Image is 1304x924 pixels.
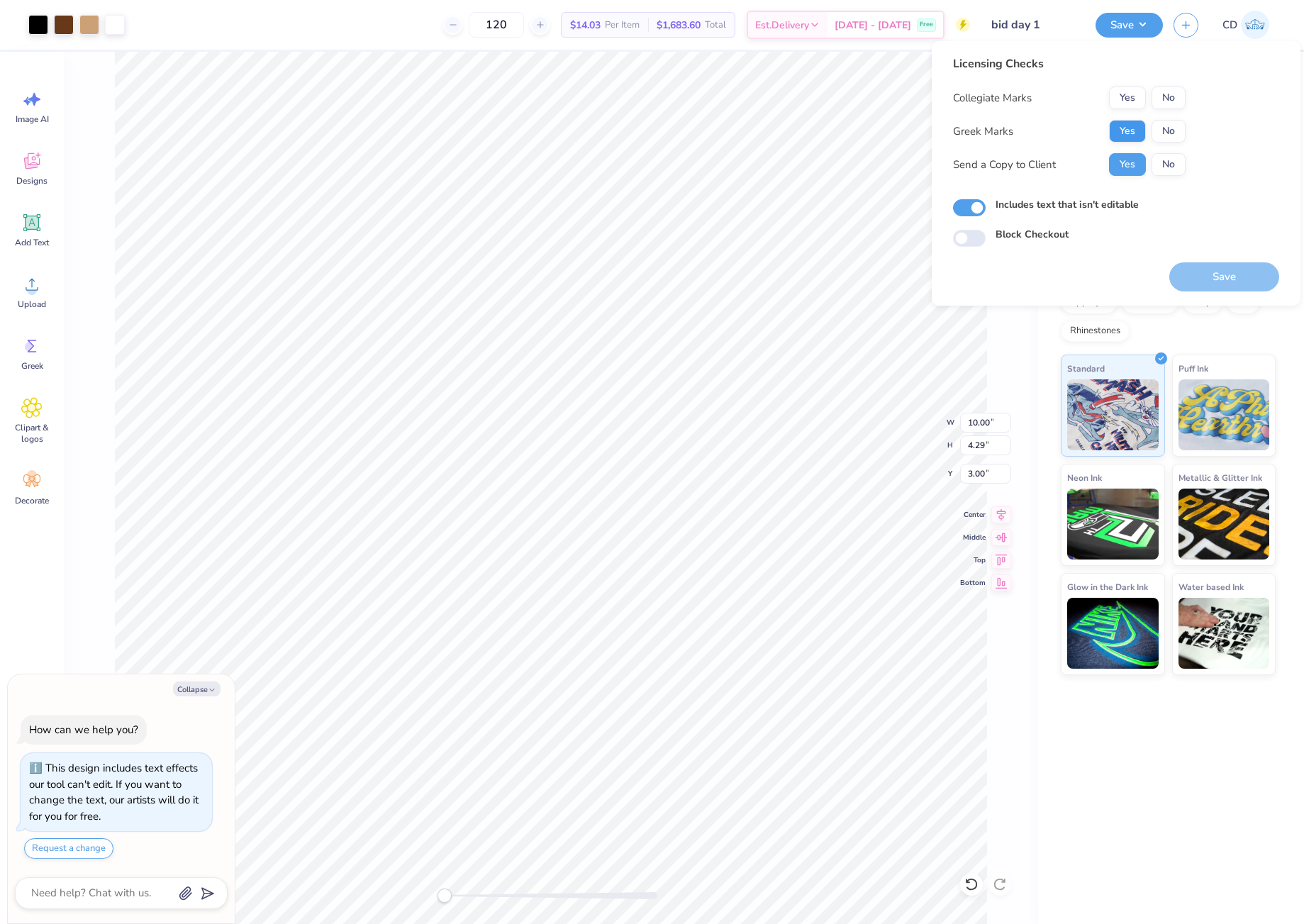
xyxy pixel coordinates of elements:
[953,90,1032,106] div: Collegiate Marks
[755,18,809,33] span: Est. Delivery
[1067,361,1105,376] span: Standard
[438,889,452,903] div: Accessibility label
[1152,120,1186,143] button: No
[920,20,933,30] span: Free
[15,495,49,506] span: Decorate
[1152,153,1186,176] button: No
[1109,153,1146,176] button: Yes
[981,11,1085,39] input: Untitled Design
[953,123,1013,140] div: Greek Marks
[1152,87,1186,109] button: No
[21,360,43,372] span: Greek
[15,237,49,248] span: Add Text
[960,555,986,566] span: Top
[1178,361,1208,376] span: Puff Ink
[16,175,48,187] span: Designs
[1241,11,1269,39] img: Cedric Diasanta
[1109,120,1146,143] button: Yes
[1178,598,1270,669] img: Water based Ink
[960,532,986,543] span: Middle
[835,18,911,33] span: [DATE] - [DATE]
[605,18,640,33] span: Per Item
[953,157,1056,173] div: Send a Copy to Client
[1067,598,1159,669] img: Glow in the Dark Ink
[953,55,1186,72] div: Licensing Checks
[173,681,221,696] button: Collapse
[657,18,701,33] span: $1,683.60
[1178,379,1270,450] img: Puff Ink
[1061,321,1130,342] div: Rhinestones
[24,838,113,859] button: Request a change
[1067,579,1148,594] span: Glow in the Dark Ink
[996,197,1139,212] label: Includes text that isn't editable
[570,18,601,33] span: $14.03
[1067,489,1159,560] img: Neon Ink
[1222,17,1237,33] span: CD
[16,113,49,125] span: Image AI
[29,723,138,737] div: How can we help you?
[1109,87,1146,109] button: Yes
[960,509,986,521] span: Center
[705,18,726,33] span: Total
[1067,379,1159,450] img: Standard
[1178,470,1262,485] span: Metallic & Glitter Ink
[996,227,1069,242] label: Block Checkout
[1096,13,1163,38] button: Save
[9,422,55,445] span: Clipart & logos
[1067,470,1102,485] span: Neon Ink
[469,12,524,38] input: – –
[18,299,46,310] span: Upload
[1216,11,1276,39] a: CD
[960,577,986,589] span: Bottom
[1178,489,1270,560] img: Metallic & Glitter Ink
[1178,579,1244,594] span: Water based Ink
[29,761,199,823] div: This design includes text effects our tool can't edit. If you want to change the text, our artist...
